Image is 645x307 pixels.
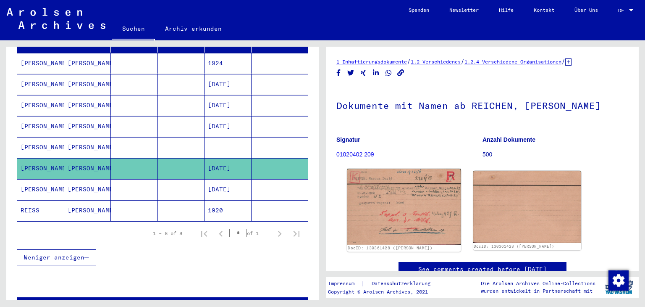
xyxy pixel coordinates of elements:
h1: Dokumente mit Namen ab REICHEN, [PERSON_NAME] [336,86,628,123]
mat-cell: [PERSON_NAME] [64,74,111,95]
b: Anzahl Dokumente [482,136,535,143]
img: Arolsen_neg.svg [7,8,105,29]
a: Suchen [112,19,155,40]
button: Share on WhatsApp [384,68,393,78]
span: DE [618,8,627,13]
mat-cell: [PERSON_NAME] [64,95,111,116]
p: Die Arolsen Archives Online-Collections [481,280,595,287]
div: | [328,279,440,288]
button: Weniger anzeigen [17,249,96,265]
button: Copy link [396,68,405,78]
p: 500 [482,150,628,159]
button: Share on Twitter [346,68,355,78]
a: See comments created before [DATE] [418,265,547,274]
span: / [461,58,464,65]
img: 002.jpg [473,171,582,243]
mat-cell: [PERSON_NAME] [17,95,64,116]
mat-cell: [DATE] [205,158,252,179]
mat-cell: [PERSON_NAME] [17,74,64,95]
a: 1 Inhaftierungsdokumente [336,58,407,65]
mat-cell: [DATE] [205,179,252,200]
button: Share on LinkedIn [372,68,380,78]
mat-cell: 1920 [205,200,252,221]
b: Signatur [336,136,360,143]
mat-cell: [PERSON_NAME] [64,116,111,137]
div: 1 – 8 of 8 [153,230,182,237]
mat-cell: [DATE] [205,95,252,116]
button: First page [196,225,212,242]
a: Datenschutzerklärung [365,279,440,288]
button: Previous page [212,225,229,242]
p: Copyright © Arolsen Archives, 2021 [328,288,440,296]
mat-cell: [PERSON_NAME] [17,179,64,200]
a: 1.2 Verschiedenes [411,58,461,65]
mat-cell: [PERSON_NAME] [64,137,111,158]
mat-cell: [PERSON_NAME] [64,53,111,74]
button: Share on Xing [359,68,368,78]
mat-cell: [PERSON_NAME] [64,179,111,200]
button: Last page [288,225,305,242]
span: Weniger anzeigen [24,254,84,261]
mat-cell: [PERSON_NAME] [17,137,64,158]
button: Next page [271,225,288,242]
mat-cell: [PERSON_NAME] [64,200,111,221]
a: Archiv erkunden [155,19,232,39]
div: of 1 [229,229,271,237]
span: / [407,58,411,65]
a: DocID: 130361428 ([PERSON_NAME]) [348,246,433,251]
img: 001.jpg [347,169,461,245]
mat-cell: REISS [17,200,64,221]
a: 1.2.4 Verschiedene Organisationen [464,58,561,65]
a: 01020402 209 [336,151,374,158]
button: Share on Facebook [334,68,343,78]
span: / [561,58,565,65]
p: wurden entwickelt in Partnerschaft mit [481,287,595,295]
mat-cell: [PERSON_NAME] [17,158,64,179]
a: DocID: 130361428 ([PERSON_NAME]) [474,244,554,249]
a: Impressum [328,279,361,288]
mat-cell: [DATE] [205,116,252,137]
mat-cell: [PERSON_NAME] [17,116,64,137]
mat-cell: [DATE] [205,74,252,95]
div: Zustimmung ändern [608,270,628,290]
mat-cell: [PERSON_NAME] [64,158,111,179]
mat-cell: 1924 [205,53,252,74]
img: yv_logo.png [603,277,635,298]
mat-cell: [PERSON_NAME] [17,53,64,74]
img: Zustimmung ändern [608,270,629,291]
